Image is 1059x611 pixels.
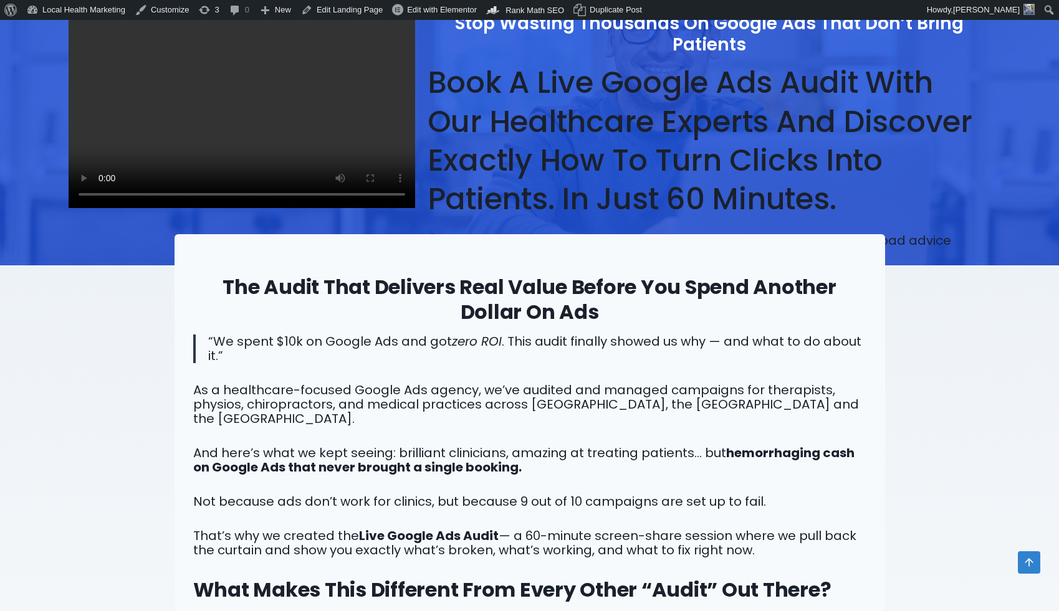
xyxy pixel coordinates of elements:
h2: Book A Live Google Ads Audit With Our Healthcare Experts And Discover Exactly How To Turn Clicks ... [428,64,991,219]
span: [PERSON_NAME] [953,5,1020,14]
a: Scroll to top [1018,551,1040,574]
b: What Makes This Different From Every Other “Audit” Out There? [193,575,831,604]
span: Rank Math SEO [506,6,564,15]
p: “We spent $10k on Google Ads and got . This audit finally showed us why — and what to do about it.” [208,334,866,363]
p: As a healthcare-focused Google Ads agency, we’ve audited and managed campaigns for therapists, ph... [193,383,866,426]
p: And here’s what we kept seeing: brilliant clinicians, amazing at treating patients… but [193,446,866,475]
p: That’s why we created the — a 60-minute screen-share session where we pull back the curtain and s... [193,529,866,557]
b: hemorrhaging cash on Google Ads that never brought a single booking. [193,444,855,476]
b: Live Google Ads Audit [359,527,499,544]
h2: Stop Wasting Thousands On Google Ads That Don’t Bring Patients [428,13,991,55]
span: Edit with Elementor [407,5,477,14]
b: The Audit That Delivers Real Value Before You Spend Another Dollar On Ads [223,273,836,326]
i: zero ROI [452,333,502,350]
p: Not because ads don’t work for clinics, but because 9 out of 10 campaigns are set up to fail. [193,495,866,509]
